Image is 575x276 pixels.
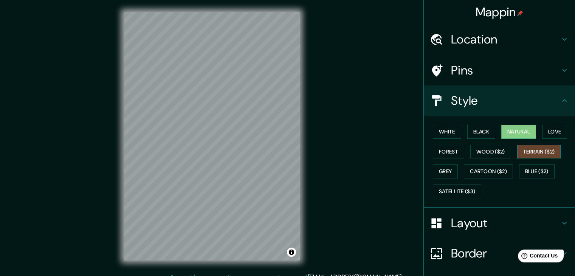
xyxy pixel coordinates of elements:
[424,55,575,85] div: Pins
[424,238,575,268] div: Border
[517,10,523,16] img: pin-icon.png
[433,185,481,198] button: Satellite ($3)
[542,125,567,139] button: Love
[464,164,513,178] button: Cartoon ($2)
[508,247,567,268] iframe: Help widget launcher
[287,248,296,257] button: Toggle attribution
[451,216,560,231] h4: Layout
[451,246,560,261] h4: Border
[451,32,560,47] h4: Location
[433,145,464,159] button: Forest
[451,63,560,78] h4: Pins
[433,164,458,178] button: Grey
[470,145,511,159] button: Wood ($2)
[467,125,496,139] button: Black
[424,85,575,116] div: Style
[424,208,575,238] div: Layout
[476,5,524,20] h4: Mappin
[424,24,575,54] div: Location
[451,93,560,108] h4: Style
[501,125,536,139] button: Natural
[124,12,300,260] canvas: Map
[433,125,461,139] button: White
[517,145,561,159] button: Terrain ($2)
[519,164,555,178] button: Blue ($2)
